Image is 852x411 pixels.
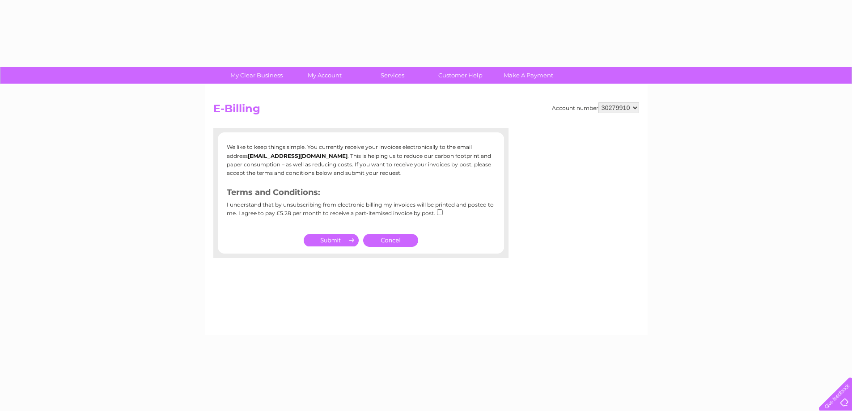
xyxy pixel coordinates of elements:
[492,67,565,84] a: Make A Payment
[220,67,293,84] a: My Clear Business
[227,202,495,223] div: I understand that by unsubscribing from electronic billing my invoices will be printed and posted...
[213,102,639,119] h2: E-Billing
[227,186,495,202] h3: Terms and Conditions:
[288,67,361,84] a: My Account
[424,67,497,84] a: Customer Help
[552,102,639,113] div: Account number
[227,143,495,177] p: We like to keep things simple. You currently receive your invoices electronically to the email ad...
[356,67,429,84] a: Services
[248,153,348,159] b: [EMAIL_ADDRESS][DOMAIN_NAME]
[304,234,359,246] input: Submit
[363,234,418,247] a: Cancel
